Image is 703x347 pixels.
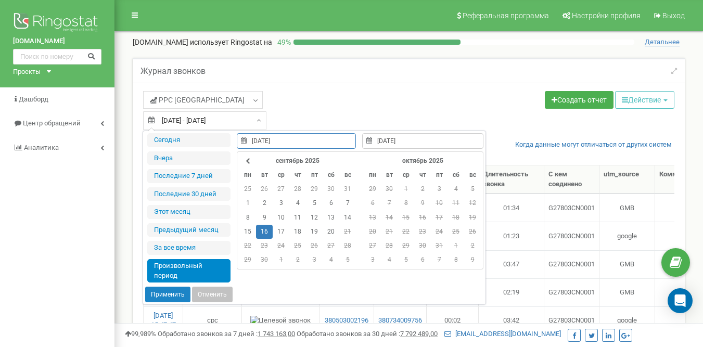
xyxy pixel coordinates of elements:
[381,211,398,225] td: 14
[19,95,48,103] span: Дашборд
[272,37,293,47] p: 49 %
[448,196,464,210] td: 11
[414,168,431,182] th: чт
[239,168,256,182] th: пн
[427,306,479,335] td: 00:02
[147,259,231,282] li: Произвольный период
[479,306,544,335] td: 03:42
[306,225,323,239] td: 19
[431,196,448,210] td: 10
[398,253,414,267] td: 5
[448,182,464,196] td: 4
[544,194,599,222] td: G27803CN0001
[13,10,101,36] img: Ringostat logo
[289,168,306,182] th: чт
[324,316,369,326] a: 380503002196
[306,168,323,182] th: пт
[414,239,431,253] td: 30
[24,144,59,151] span: Аналитика
[572,11,641,20] span: Настройки профиля
[273,182,289,196] td: 27
[398,196,414,210] td: 8
[250,316,311,326] img: Целевой звонок
[381,239,398,253] td: 28
[544,165,599,194] th: С кем соединено
[13,67,41,77] div: Проекты
[431,182,448,196] td: 3
[323,182,339,196] td: 30
[431,253,448,267] td: 7
[150,95,245,105] span: PPC [GEOGRAPHIC_DATA]
[398,225,414,239] td: 22
[339,225,356,239] td: 21
[273,196,289,210] td: 3
[431,168,448,182] th: пт
[398,182,414,196] td: 1
[364,239,381,253] td: 27
[479,194,544,222] td: 01:34
[364,196,381,210] td: 6
[398,211,414,225] td: 15
[599,278,655,306] td: GMB
[289,196,306,210] td: 4
[143,91,263,109] a: PPC [GEOGRAPHIC_DATA]
[323,225,339,239] td: 20
[400,330,438,338] u: 7 792 489,00
[448,239,464,253] td: 1
[145,287,190,302] button: Применить
[414,196,431,210] td: 9
[464,253,481,267] td: 9
[339,253,356,267] td: 5
[239,253,256,267] td: 29
[662,11,685,20] span: Выход
[273,225,289,239] td: 17
[668,288,693,313] div: Open Intercom Messenger
[448,168,464,182] th: сб
[339,168,356,182] th: вс
[544,250,599,278] td: G27803CN0001
[289,211,306,225] td: 11
[140,67,206,76] h5: Журнал звонков
[133,37,272,47] p: [DOMAIN_NAME]
[431,211,448,225] td: 17
[364,253,381,267] td: 3
[398,239,414,253] td: 29
[13,49,101,65] input: Поиск по номеру
[414,211,431,225] td: 16
[239,196,256,210] td: 1
[289,239,306,253] td: 25
[273,168,289,182] th: ср
[339,211,356,225] td: 14
[306,253,323,267] td: 3
[323,196,339,210] td: 6
[306,239,323,253] td: 26
[544,278,599,306] td: G27803CN0001
[364,182,381,196] td: 29
[479,165,544,194] th: Длительность звонка
[306,182,323,196] td: 29
[289,253,306,267] td: 2
[256,211,273,225] td: 9
[190,38,272,46] span: использует Ringostat на
[258,330,295,338] u: 1 743 163,00
[147,133,231,147] li: Сегодня
[381,154,464,168] th: октябрь 2025
[192,287,233,302] button: Отменить
[464,196,481,210] td: 12
[364,225,381,239] td: 20
[239,239,256,253] td: 22
[239,211,256,225] td: 8
[381,196,398,210] td: 7
[515,140,672,150] a: Когда данные могут отличаться от других систем
[147,223,231,237] li: Предыдущий меcяц
[545,91,613,109] a: Создать отчет
[544,222,599,250] td: G27803CN0001
[544,306,599,335] td: G27803CN0001
[183,306,242,335] td: cpc
[125,330,156,338] span: 99,989%
[147,187,231,201] li: Последние 30 дней
[306,211,323,225] td: 12
[151,312,176,329] a: [DATE] 15:47:47
[398,168,414,182] th: ср
[256,225,273,239] td: 16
